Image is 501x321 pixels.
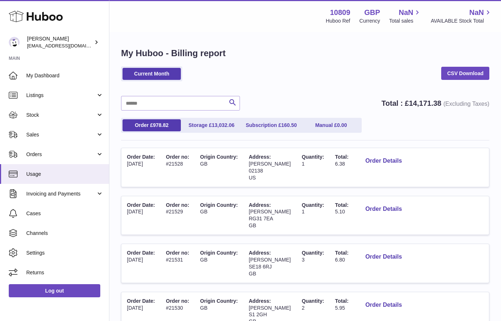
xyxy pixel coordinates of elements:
[166,250,189,256] span: Order no:
[335,257,345,263] span: 6.80
[335,250,349,256] span: Total:
[153,122,168,128] span: 978.82
[166,298,189,304] span: Order no:
[431,8,492,24] a: NaN AVAILABLE Stock Total
[200,202,238,208] span: Origin Country:
[9,284,100,297] a: Log out
[200,154,238,160] span: Origin Country:
[26,250,104,256] span: Settings
[200,250,238,256] span: Origin Country:
[26,171,104,178] span: Usage
[242,119,300,131] a: Subscription £160.50
[121,47,489,59] h1: My Huboo - Billing report
[127,250,155,256] span: Order Date:
[326,18,350,24] div: Huboo Ref
[337,122,347,128] span: 0.00
[364,8,380,18] strong: GBP
[166,202,189,208] span: Order no:
[212,122,234,128] span: 13,032.06
[296,148,329,187] td: 1
[26,269,104,276] span: Returns
[360,154,408,169] button: Order Details
[249,271,256,276] span: GB
[26,151,96,158] span: Orders
[281,122,297,128] span: 160.50
[27,35,93,49] div: [PERSON_NAME]
[249,168,263,174] span: 02138
[431,18,492,24] span: AVAILABLE Stock Total
[335,154,349,160] span: Total:
[360,18,380,24] div: Currency
[335,202,349,208] span: Total:
[9,37,20,48] img: shop@ballersingod.com
[195,148,243,187] td: GB
[200,298,238,304] span: Origin Country:
[249,250,271,256] span: Address:
[302,250,324,256] span: Quantity:
[389,18,422,24] span: Total sales
[360,250,408,264] button: Order Details
[335,305,345,311] span: 5.95
[249,312,267,317] span: S1 2GH
[26,230,104,237] span: Channels
[121,196,160,235] td: [DATE]
[249,209,291,214] span: [PERSON_NAME]
[335,298,349,304] span: Total:
[409,99,441,107] span: 14,171.38
[249,154,271,160] span: Address:
[26,92,96,99] span: Listings
[26,72,104,79] span: My Dashboard
[26,190,96,197] span: Invoicing and Payments
[121,244,160,283] td: [DATE]
[249,202,271,208] span: Address:
[302,119,360,131] a: Manual £0.00
[296,196,329,235] td: 1
[249,175,256,181] span: US
[26,210,104,217] span: Cases
[302,154,324,160] span: Quantity:
[399,8,413,18] span: NaN
[302,298,324,304] span: Quantity:
[166,154,189,160] span: Order no:
[381,99,489,107] strong: Total : £
[389,8,422,24] a: NaN Total sales
[360,202,408,217] button: Order Details
[26,131,96,138] span: Sales
[127,298,155,304] span: Order Date:
[182,119,241,131] a: Storage £13,032.06
[26,112,96,119] span: Stock
[335,209,345,214] span: 5.10
[160,244,195,283] td: #21531
[249,264,272,270] span: SE18 6RJ
[195,244,243,283] td: GB
[27,43,107,49] span: [EMAIL_ADDRESS][DOMAIN_NAME]
[249,216,273,221] span: RG31 7EA
[127,202,155,208] span: Order Date:
[330,8,350,18] strong: 10809
[249,305,291,311] span: [PERSON_NAME]
[121,148,160,187] td: [DATE]
[127,154,155,160] span: Order Date:
[296,244,329,283] td: 3
[249,223,256,228] span: GB
[195,196,243,235] td: GB
[123,68,181,80] a: Current Month
[249,298,271,304] span: Address:
[335,161,345,167] span: 6.38
[160,148,195,187] td: #21528
[360,298,408,313] button: Order Details
[469,8,484,18] span: NaN
[249,161,291,167] span: [PERSON_NAME]
[123,119,181,131] a: Order £978.82
[160,196,195,235] td: #21529
[302,202,324,208] span: Quantity:
[443,101,489,107] span: (Excluding Taxes)
[249,257,291,263] span: [PERSON_NAME]
[441,67,489,80] a: CSV Download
